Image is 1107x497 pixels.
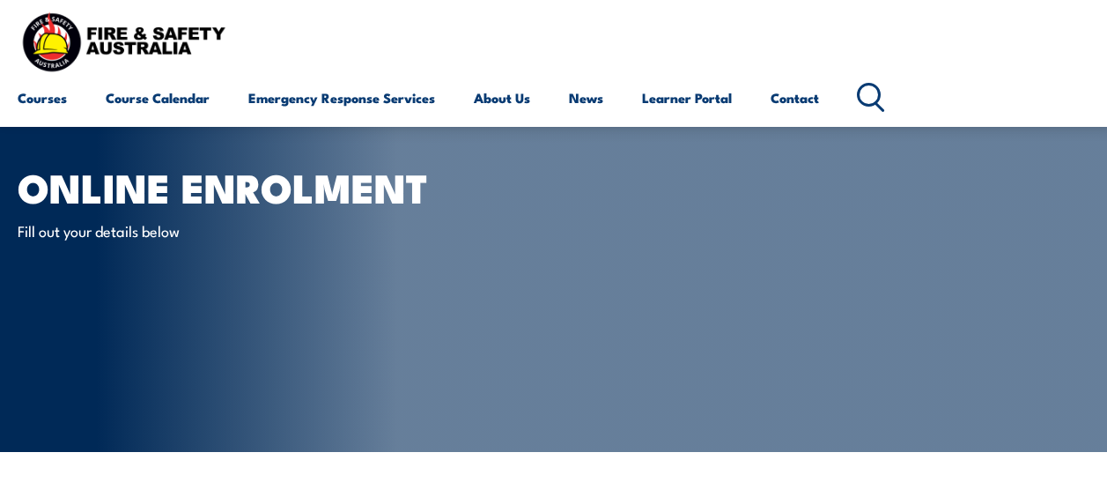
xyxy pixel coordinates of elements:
a: Courses [18,77,67,119]
a: Contact [771,77,819,119]
a: News [569,77,603,119]
a: About Us [474,77,530,119]
h1: Online Enrolment [18,169,453,204]
a: Learner Portal [642,77,732,119]
a: Emergency Response Services [248,77,435,119]
a: Course Calendar [106,77,210,119]
p: Fill out your details below [18,220,339,241]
